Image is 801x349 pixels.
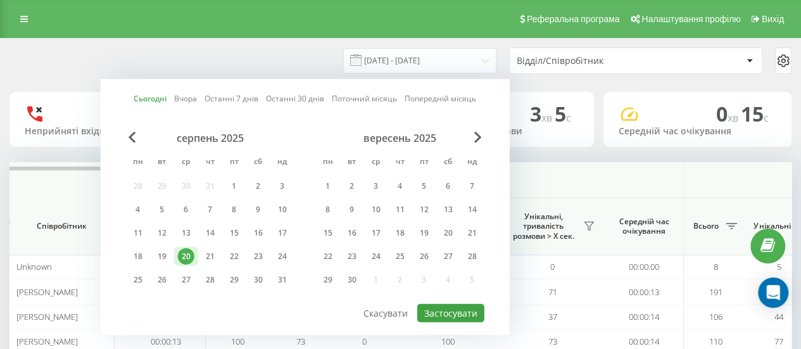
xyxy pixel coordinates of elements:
div: ср 24 вер 2025 р. [364,247,388,266]
span: Середній час очікування [614,217,674,236]
div: 23 [250,248,267,265]
abbr: середа [177,153,196,172]
div: 5 [416,178,432,194]
div: сб 23 серп 2025 р. [246,247,270,266]
div: 9 [344,201,360,218]
div: 3 [368,178,384,194]
span: 0 [716,100,741,127]
a: Попередній місяць [405,92,476,105]
div: Відділ/Співробітник [517,56,668,67]
div: нд 10 серп 2025 р. [270,200,294,219]
span: Previous Month [129,132,136,143]
div: 23 [344,248,360,265]
div: пт 29 серп 2025 р. [222,270,246,289]
div: пн 8 вер 2025 р. [316,200,340,219]
span: 0 [362,336,367,347]
div: 16 [250,225,267,241]
span: Unknown [16,261,52,272]
div: 29 [226,272,243,288]
div: 6 [440,178,457,194]
div: ср 3 вер 2025 р. [364,177,388,196]
div: пт 22 серп 2025 р. [222,247,246,266]
div: пн 1 вер 2025 р. [316,177,340,196]
span: 71 [548,286,557,298]
div: сб 6 вер 2025 р. [436,177,460,196]
div: Середній час очікування [619,126,777,137]
div: пн 25 серп 2025 р. [126,270,150,289]
div: серпень 2025 [126,132,294,144]
div: пн 11 серп 2025 р. [126,224,150,243]
div: 13 [178,225,194,241]
abbr: вівторок [153,153,172,172]
div: 21 [464,225,481,241]
div: 28 [464,248,481,265]
div: 17 [274,225,291,241]
div: вт 5 серп 2025 р. [150,200,174,219]
a: Вчора [174,92,197,105]
abbr: п’ятниця [225,153,244,172]
span: 110 [709,336,722,347]
div: 26 [154,272,170,288]
div: Open Intercom Messenger [758,277,788,308]
div: 27 [440,248,457,265]
div: чт 28 серп 2025 р. [198,270,222,289]
span: Налаштування профілю [641,14,740,24]
abbr: середа [367,153,386,172]
div: чт 4 вер 2025 р. [388,177,412,196]
div: 10 [274,201,291,218]
span: 5 [555,100,571,127]
div: 13 [440,201,457,218]
span: Всього [690,221,722,231]
span: 8 [714,261,718,272]
div: 30 [250,272,267,288]
span: Вихід [762,14,784,24]
div: нд 14 вер 2025 р. [460,200,484,219]
div: 28 [202,272,218,288]
span: 44 [774,311,783,322]
abbr: понеділок [319,153,337,172]
div: пн 4 серп 2025 р. [126,200,150,219]
abbr: четвер [391,153,410,172]
div: чт 7 серп 2025 р. [198,200,222,219]
abbr: неділя [273,153,292,172]
div: нд 3 серп 2025 р. [270,177,294,196]
span: Унікальні [754,221,790,231]
div: 1 [226,178,243,194]
abbr: четвер [201,153,220,172]
div: 9 [250,201,267,218]
span: c [566,111,571,125]
a: Останні 7 днів [205,92,258,105]
div: сб 16 серп 2025 р. [246,224,270,243]
div: вт 19 серп 2025 р. [150,247,174,266]
div: вт 2 вер 2025 р. [340,177,364,196]
div: 22 [320,248,336,265]
div: 4 [392,178,408,194]
abbr: понеділок [129,153,148,172]
div: пт 19 вер 2025 р. [412,224,436,243]
span: Співробітник [20,221,103,231]
div: нд 24 серп 2025 р. [270,247,294,266]
span: Унікальні, тривалість розмови > Х сек. [507,212,579,241]
div: сб 9 серп 2025 р. [246,200,270,219]
div: 1 [320,178,336,194]
div: нд 21 вер 2025 р. [460,224,484,243]
a: Сьогодні [134,92,167,105]
span: 191 [709,286,722,298]
abbr: неділя [463,153,482,172]
div: вт 16 вер 2025 р. [340,224,364,243]
div: вт 26 серп 2025 р. [150,270,174,289]
div: вт 30 вер 2025 р. [340,270,364,289]
div: 15 [320,225,336,241]
span: c [764,111,769,125]
div: нд 7 вер 2025 р. [460,177,484,196]
span: хв [541,111,555,125]
div: пт 8 серп 2025 р. [222,200,246,219]
span: 100 [441,336,455,347]
div: сб 27 вер 2025 р. [436,247,460,266]
div: 21 [202,248,218,265]
span: 37 [548,311,557,322]
div: 2 [344,178,360,194]
div: 24 [274,248,291,265]
div: пт 12 вер 2025 р. [412,200,436,219]
div: пт 5 вер 2025 р. [412,177,436,196]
